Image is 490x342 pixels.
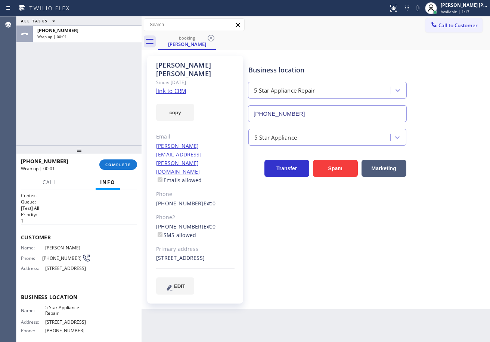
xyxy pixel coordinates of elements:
[254,133,297,142] div: 5 Star Appliance
[21,218,137,224] p: 1
[21,199,137,205] h2: Queue:
[441,2,488,8] div: [PERSON_NAME] [PERSON_NAME] Dahil
[105,162,131,167] span: COMPLETE
[156,87,186,94] a: link to CRM
[21,293,137,301] span: Business location
[156,133,235,141] div: Email
[158,177,162,182] input: Emails allowed
[438,22,478,29] span: Call to Customer
[156,200,204,207] a: [PHONE_NUMBER]
[21,255,42,261] span: Phone:
[21,205,137,211] p: [Test] All
[156,231,196,239] label: SMS allowed
[156,254,235,262] div: [STREET_ADDRESS]
[43,179,57,186] span: Call
[96,175,120,190] button: Info
[412,3,423,13] button: Mute
[37,27,78,34] span: [PHONE_NUMBER]
[21,328,45,333] span: Phone:
[156,78,235,87] div: Since: [DATE]
[21,245,45,251] span: Name:
[159,41,215,47] div: [PERSON_NAME]
[45,305,91,316] span: 5 Star Appliance Repair
[204,200,216,207] span: Ext: 0
[21,234,137,241] span: Customer
[16,16,63,25] button: ALL TASKS
[156,104,194,121] button: copy
[21,192,137,199] h1: Context
[158,232,162,237] input: SMS allowed
[45,265,91,271] span: [STREET_ADDRESS]
[156,277,194,295] button: EDIT
[45,328,91,333] span: [PHONE_NUMBER]
[21,319,45,325] span: Address:
[21,211,137,218] h2: Priority:
[21,165,55,172] span: Wrap up | 00:01
[156,142,202,175] a: [PERSON_NAME][EMAIL_ADDRESS][PERSON_NAME][DOMAIN_NAME]
[144,19,244,31] input: Search
[425,18,483,32] button: Call to Customer
[362,160,406,177] button: Marketing
[248,105,407,122] input: Phone Number
[21,18,48,24] span: ALL TASKS
[156,177,202,184] label: Emails allowed
[313,160,358,177] button: Spam
[156,223,204,230] a: [PHONE_NUMBER]
[441,9,469,14] span: Available | 1:17
[45,245,91,251] span: [PERSON_NAME]
[174,283,185,289] span: EDIT
[248,65,406,75] div: Business location
[99,159,137,170] button: COMPLETE
[45,319,91,325] span: [STREET_ADDRESS]
[156,213,235,222] div: Phone2
[159,35,215,41] div: booking
[156,190,235,199] div: Phone
[42,255,82,261] span: [PHONE_NUMBER]
[21,265,45,271] span: Address:
[204,223,216,230] span: Ext: 0
[156,245,235,254] div: Primary address
[264,160,309,177] button: Transfer
[21,158,68,165] span: [PHONE_NUMBER]
[100,179,115,186] span: Info
[21,308,45,313] span: Name:
[159,33,215,49] div: Franco Mendez
[37,34,67,39] span: Wrap up | 00:01
[254,86,315,95] div: 5 Star Appliance Repair
[156,61,235,78] div: [PERSON_NAME] [PERSON_NAME]
[38,175,61,190] button: Call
